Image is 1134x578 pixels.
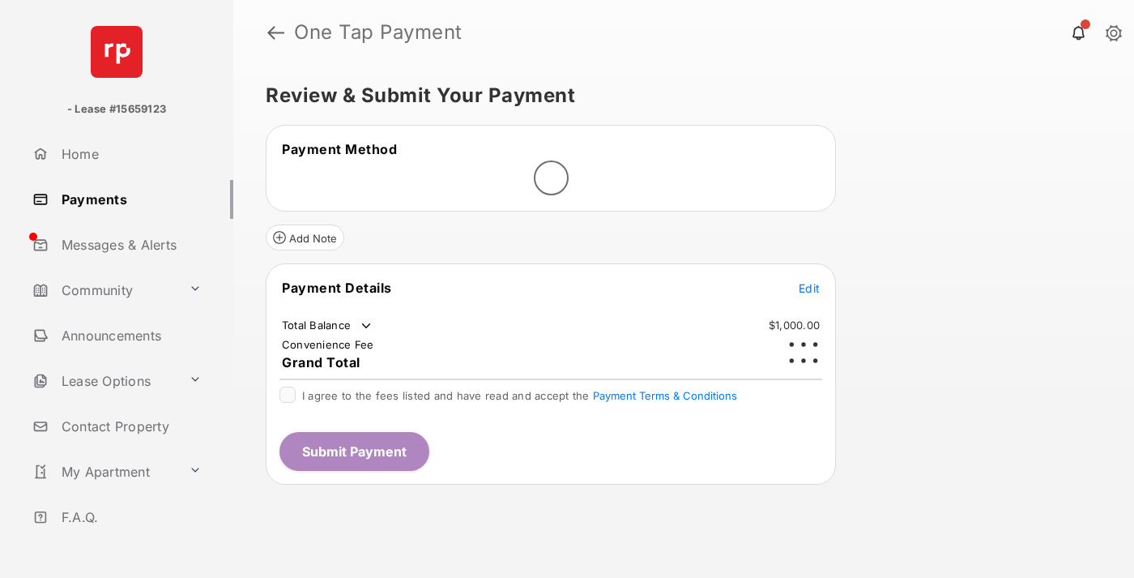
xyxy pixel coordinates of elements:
[302,389,737,402] span: I agree to the fees listed and have read and accept the
[281,318,374,334] td: Total Balance
[799,281,820,295] span: Edit
[266,86,1089,105] h5: Review & Submit Your Payment
[26,135,233,173] a: Home
[279,432,429,471] button: Submit Payment
[768,318,821,332] td: $1,000.00
[67,101,166,118] p: - Lease #15659123
[26,271,182,310] a: Community
[294,23,463,42] strong: One Tap Payment
[26,362,182,400] a: Lease Options
[282,141,397,157] span: Payment Method
[26,498,233,537] a: F.A.Q.
[26,407,233,446] a: Contact Property
[282,280,392,296] span: Payment Details
[593,389,737,402] button: I agree to the fees listed and have read and accept the
[26,225,233,264] a: Messages & Alerts
[26,180,233,219] a: Payments
[282,354,360,370] span: Grand Total
[266,225,344,250] button: Add Note
[26,316,233,355] a: Announcements
[26,452,182,491] a: My Apartment
[91,26,143,78] img: svg+xml;base64,PHN2ZyB4bWxucz0iaHR0cDovL3d3dy53My5vcmcvMjAwMC9zdmciIHdpZHRoPSI2NCIgaGVpZ2h0PSI2NC...
[799,280,820,296] button: Edit
[281,337,375,352] td: Convenience Fee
